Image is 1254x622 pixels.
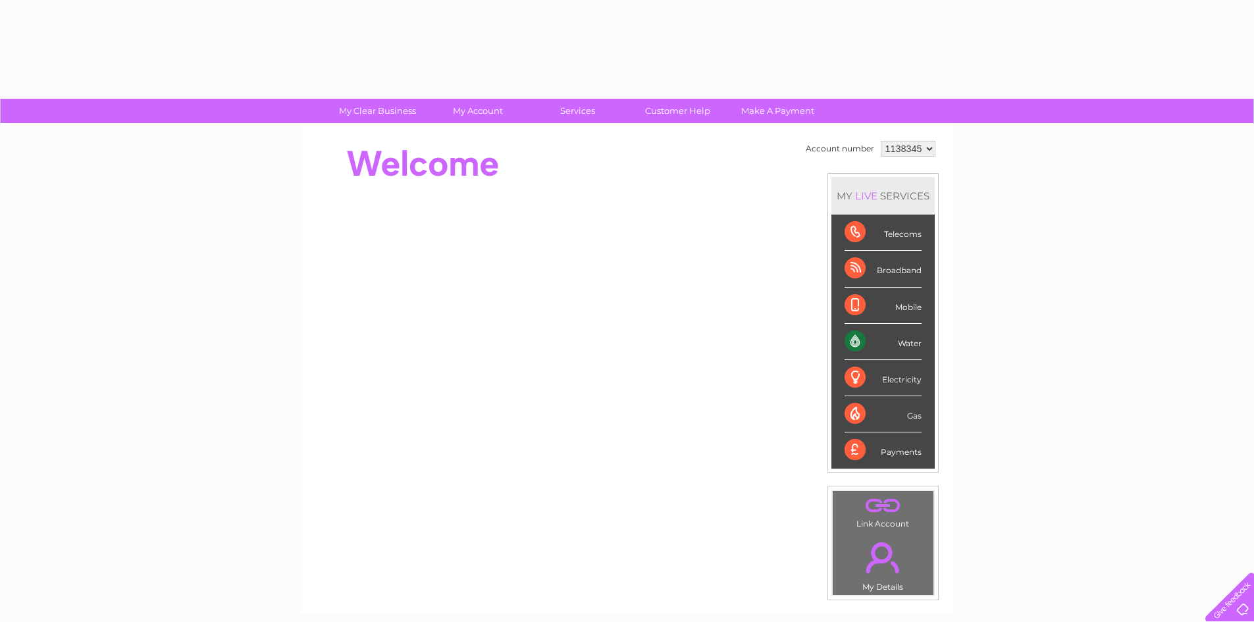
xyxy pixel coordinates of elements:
[802,138,877,160] td: Account number
[836,494,930,517] a: .
[723,99,832,123] a: Make A Payment
[845,360,922,396] div: Electricity
[323,99,432,123] a: My Clear Business
[845,215,922,251] div: Telecoms
[845,432,922,468] div: Payments
[852,190,880,202] div: LIVE
[836,534,930,581] a: .
[845,251,922,287] div: Broadband
[523,99,632,123] a: Services
[831,177,935,215] div: MY SERVICES
[845,396,922,432] div: Gas
[832,490,934,532] td: Link Account
[832,531,934,596] td: My Details
[423,99,532,123] a: My Account
[623,99,732,123] a: Customer Help
[845,324,922,360] div: Water
[845,288,922,324] div: Mobile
